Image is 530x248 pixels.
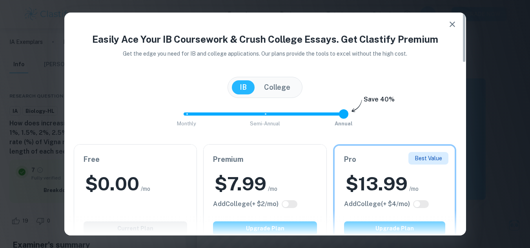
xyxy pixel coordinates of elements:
h6: Click to see all the additional College features. [344,199,410,209]
h6: Save 40% [364,95,395,108]
span: /mo [141,185,150,193]
button: College [256,80,298,94]
span: Annual [335,121,353,127]
span: /mo [268,185,277,193]
h4: Easily Ace Your IB Coursework & Crush College Essays. Get Clastify Premium [74,32,457,46]
h6: Pro [344,154,446,165]
span: /mo [409,185,419,193]
h2: $ 7.99 [215,171,266,196]
h6: Click to see all the additional College features. [213,199,279,209]
h6: Free [84,154,188,165]
h2: $ 0.00 [85,171,139,196]
p: Best Value [415,154,442,163]
button: IB [232,80,255,94]
img: subscription-arrow.svg [352,100,362,113]
h2: $ 13.99 [346,171,408,196]
h6: Premium [213,154,317,165]
p: Get the edge you need for IB and college applications. Our plans provide the tools to excel witho... [112,49,418,58]
span: Semi-Annual [250,121,280,127]
span: Monthly [177,121,196,127]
